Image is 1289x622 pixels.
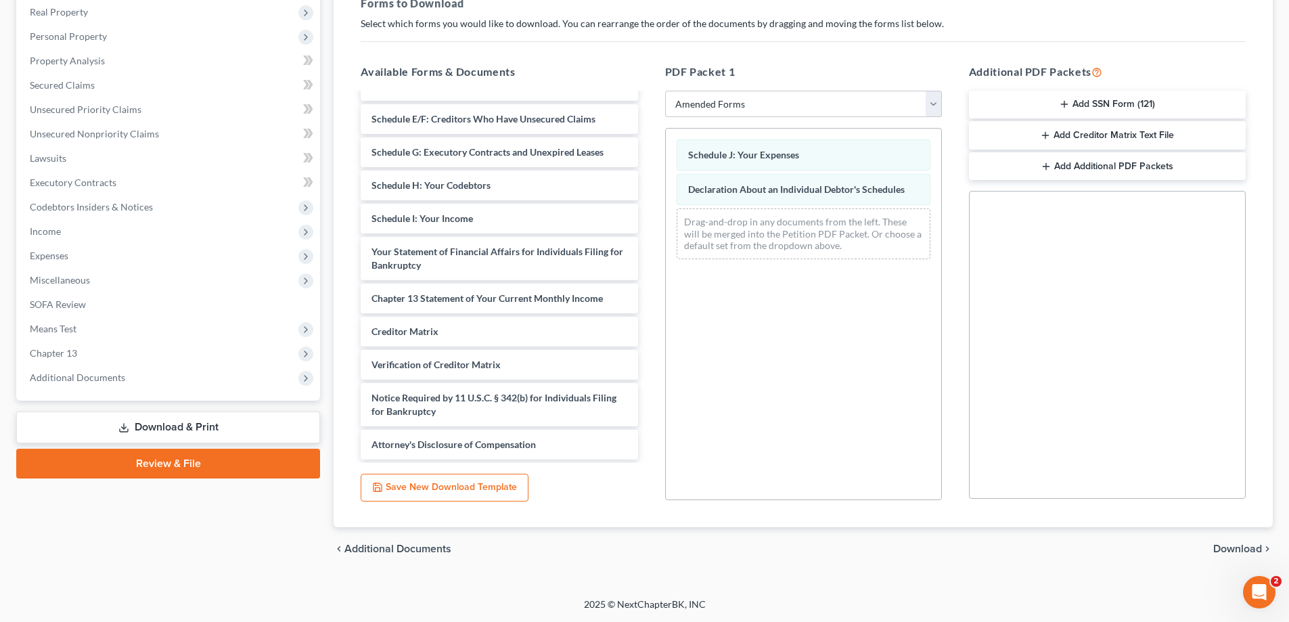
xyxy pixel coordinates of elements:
div: Drag-and-drop in any documents from the left. These will be merged into the Petition PDF Packet. ... [677,208,930,259]
a: Unsecured Priority Claims [19,97,320,122]
a: SOFA Review [19,292,320,317]
i: chevron_right [1262,543,1273,554]
span: Verification of Creditor Matrix [371,359,501,370]
a: Unsecured Nonpriority Claims [19,122,320,146]
span: Schedule I: Your Income [371,213,473,224]
span: Notice Required by 11 U.S.C. § 342(b) for Individuals Filing for Bankruptcy [371,392,616,417]
span: Schedule E/F: Creditors Who Have Unsecured Claims [371,113,595,125]
span: Attorney's Disclosure of Compensation [371,439,536,450]
span: Unsecured Nonpriority Claims [30,128,159,139]
span: Secured Claims [30,79,95,91]
span: Executory Contracts [30,177,116,188]
a: Download & Print [16,412,320,443]
span: Download [1213,543,1262,554]
iframe: Intercom live chat [1243,576,1275,608]
span: Income [30,225,61,237]
h5: PDF Packet 1 [665,64,942,80]
h5: Available Forms & Documents [361,64,637,80]
i: chevron_left [334,543,344,554]
span: Schedule G: Executory Contracts and Unexpired Leases [371,146,604,158]
span: Declaration About an Individual Debtor's Schedules [688,183,905,195]
h5: Additional PDF Packets [969,64,1246,80]
a: Executory Contracts [19,171,320,195]
a: Secured Claims [19,73,320,97]
span: Creditor Matrix [371,326,438,337]
span: Additional Documents [30,372,125,383]
span: Schedule D: Creditors Who Have Claims Secured by Property [371,66,589,91]
span: Expenses [30,250,68,261]
span: Codebtors Insiders & Notices [30,201,153,213]
div: 2025 © NextChapterBK, INC [259,598,1031,622]
button: Add Creditor Matrix Text File [969,121,1246,150]
a: chevron_left Additional Documents [334,543,451,554]
span: Schedule H: Your Codebtors [371,179,491,191]
button: Save New Download Template [361,474,528,502]
a: Property Analysis [19,49,320,73]
span: Chapter 13 [30,347,77,359]
span: Schedule J: Your Expenses [688,149,799,160]
span: Means Test [30,323,76,334]
span: Chapter 13 Statement of Your Current Monthly Income [371,292,603,304]
span: Property Analysis [30,55,105,66]
a: Lawsuits [19,146,320,171]
span: Unsecured Priority Claims [30,104,141,115]
p: Select which forms you would like to download. You can rearrange the order of the documents by dr... [361,17,1246,30]
span: SOFA Review [30,298,86,310]
button: Add SSN Form (121) [969,91,1246,119]
button: Add Additional PDF Packets [969,152,1246,181]
span: Real Property [30,6,88,18]
span: Personal Property [30,30,107,42]
span: Your Statement of Financial Affairs for Individuals Filing for Bankruptcy [371,246,623,271]
span: 2 [1271,576,1282,587]
a: Review & File [16,449,320,479]
span: Miscellaneous [30,274,90,286]
span: Additional Documents [344,543,451,554]
button: Download chevron_right [1213,543,1273,554]
span: Lawsuits [30,152,66,164]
